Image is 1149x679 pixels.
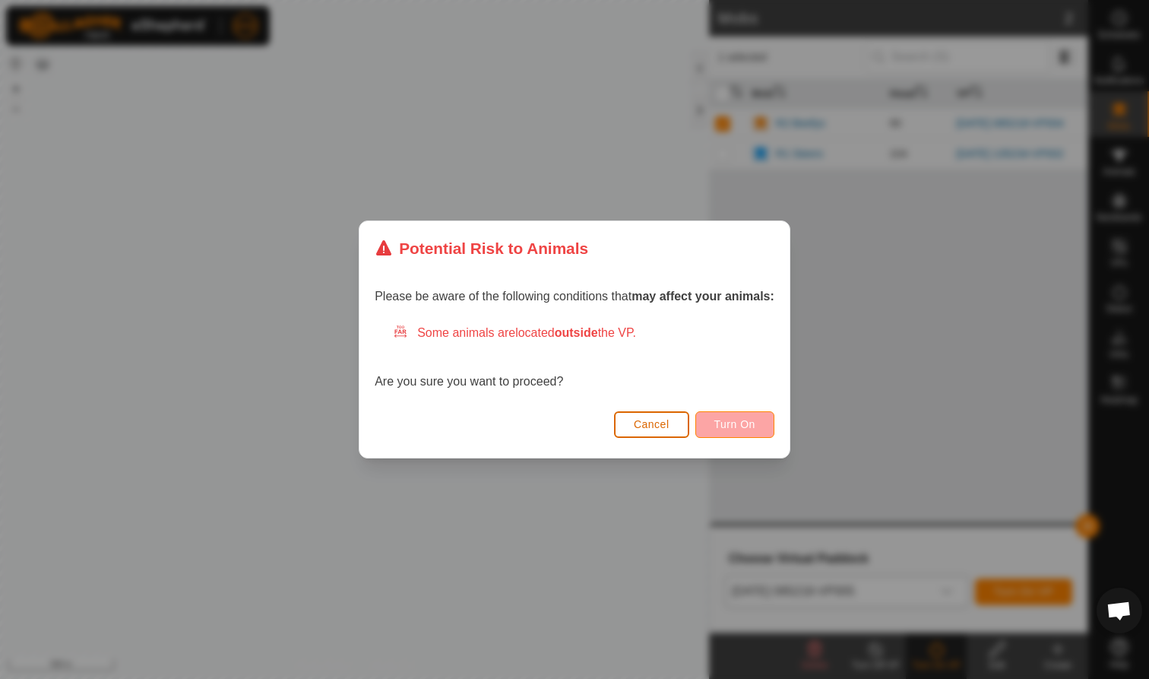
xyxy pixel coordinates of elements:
div: Potential Risk to Animals [375,236,588,260]
strong: outside [555,326,598,339]
span: Turn On [714,418,755,430]
span: Please be aware of the following conditions that [375,290,774,303]
span: located the VP. [515,326,636,339]
div: Are you sure you want to proceed? [375,324,774,391]
span: Cancel [634,418,669,430]
div: Some animals are [393,324,774,342]
button: Cancel [614,411,689,438]
div: Open chat [1097,588,1142,633]
button: Turn On [695,411,774,438]
strong: may affect your animals: [631,290,774,303]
